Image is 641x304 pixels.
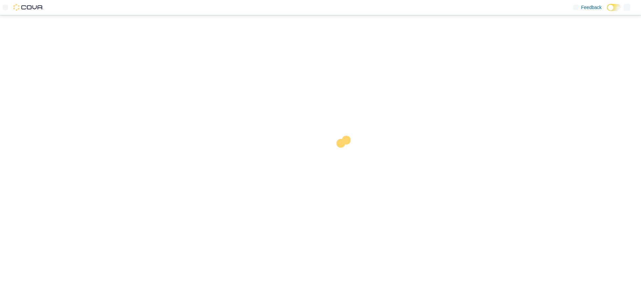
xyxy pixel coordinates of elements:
img: Cova [13,4,43,11]
img: cova-loader [320,131,371,181]
a: Feedback [571,1,604,14]
span: Feedback [581,4,602,11]
input: Dark Mode [607,4,621,11]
